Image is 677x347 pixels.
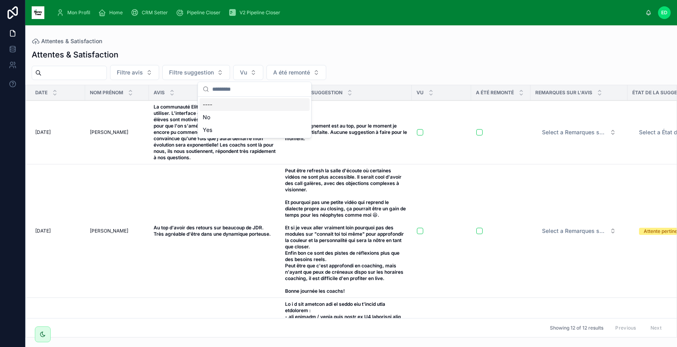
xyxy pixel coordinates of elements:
[32,6,44,19] img: App logo
[109,10,123,16] span: Home
[35,228,80,234] a: [DATE]
[35,90,48,96] span: Date
[67,10,90,16] span: Mon Profil
[187,10,221,16] span: Pipeline Closer
[285,123,407,142] a: L'accompagnement est au top, pour le moment je suis très satisfaite. Aucune suggestion à faire po...
[240,69,247,76] span: Vu
[32,49,118,60] h1: Attentes & Satisfaction
[51,4,645,21] div: scrollable content
[535,90,592,96] span: Remarques sur l'avis
[90,228,144,234] a: [PERSON_NAME]
[416,90,424,96] span: Vu
[233,65,263,80] button: Select Button
[200,124,310,136] div: Yes
[536,125,622,139] button: Select Button
[476,90,514,96] span: A été remonté
[169,69,214,76] span: Filtre suggestion
[142,10,168,16] span: CRM Setter
[117,69,143,76] span: Filtre avis
[536,224,622,238] button: Select Button
[542,128,607,136] span: Select a Remarques sur l'avis
[90,90,123,96] span: Nom Prénom
[154,104,277,160] strong: La communauté Elite Money Trees est très facile à utiliser. L'interface est très dynamique car to...
[535,223,623,238] a: Select Button
[661,10,667,16] span: ED
[110,65,159,80] button: Select Button
[285,123,408,141] strong: L'accompagnement est au top, pour le moment je suis très satisfaite. Aucune suggestion à faire po...
[173,6,226,20] a: Pipeline Closer
[162,65,230,80] button: Select Button
[154,104,276,161] a: La communauté Elite Money Trees est très facile à utiliser. L'interface est très dynamique car to...
[35,129,51,135] span: [DATE]
[90,129,128,135] span: [PERSON_NAME]
[200,111,310,124] div: No
[90,228,128,234] span: [PERSON_NAME]
[90,129,144,135] a: [PERSON_NAME]
[550,325,603,331] span: Showing 12 of 12 results
[542,227,607,235] span: Select a Remarques sur l'avis
[54,6,96,20] a: Mon Profil
[32,37,102,45] a: Attentes & Satisfaction
[240,10,280,16] span: V2 Pipeline Closer
[35,228,51,234] span: [DATE]
[96,6,128,20] a: Home
[535,125,623,140] a: Select Button
[154,225,271,237] strong: Au top d'avoir des retours sur beaucoup de JDR. Très agréable d'être dans une dynamique porteuse.
[128,6,173,20] a: CRM Setter
[41,37,102,45] span: Attentes & Satisfaction
[198,97,311,138] div: Suggestions
[266,65,326,80] button: Select Button
[200,98,310,111] div: ----
[154,90,165,96] span: Avis
[154,225,276,237] a: Au top d'avoir des retours sur beaucoup de JDR. Très agréable d'être dans une dynamique porteuse.
[285,168,407,294] a: Peut être refresh la salle d'écoute où certaines vidéos ne sont plus accessible. Il serait cool d...
[273,69,310,76] span: A été remonté
[226,6,286,20] a: V2 Pipeline Closer
[35,129,80,135] a: [DATE]
[285,90,342,96] span: Attente / Suggestion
